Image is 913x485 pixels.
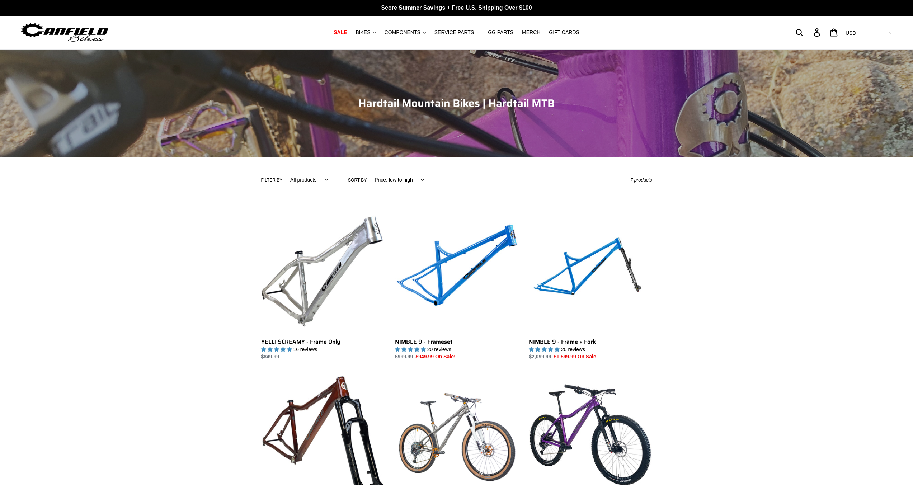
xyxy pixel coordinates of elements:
span: GIFT CARDS [549,29,579,36]
span: GG PARTS [488,29,513,36]
a: SALE [330,28,350,37]
input: Search [800,24,818,40]
span: MERCH [522,29,540,36]
button: SERVICE PARTS [431,28,483,37]
span: COMPONENTS [385,29,420,36]
button: COMPONENTS [381,28,429,37]
a: GIFT CARDS [545,28,583,37]
label: Sort by [348,177,367,183]
span: Hardtail Mountain Bikes | Hardtail MTB [358,95,555,112]
label: Filter by [261,177,283,183]
a: GG PARTS [484,28,517,37]
img: Canfield Bikes [20,21,109,44]
span: 7 products [630,177,652,183]
span: SERVICE PARTS [434,29,474,36]
button: BIKES [352,28,379,37]
span: BIKES [356,29,370,36]
a: MERCH [518,28,544,37]
span: SALE [334,29,347,36]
